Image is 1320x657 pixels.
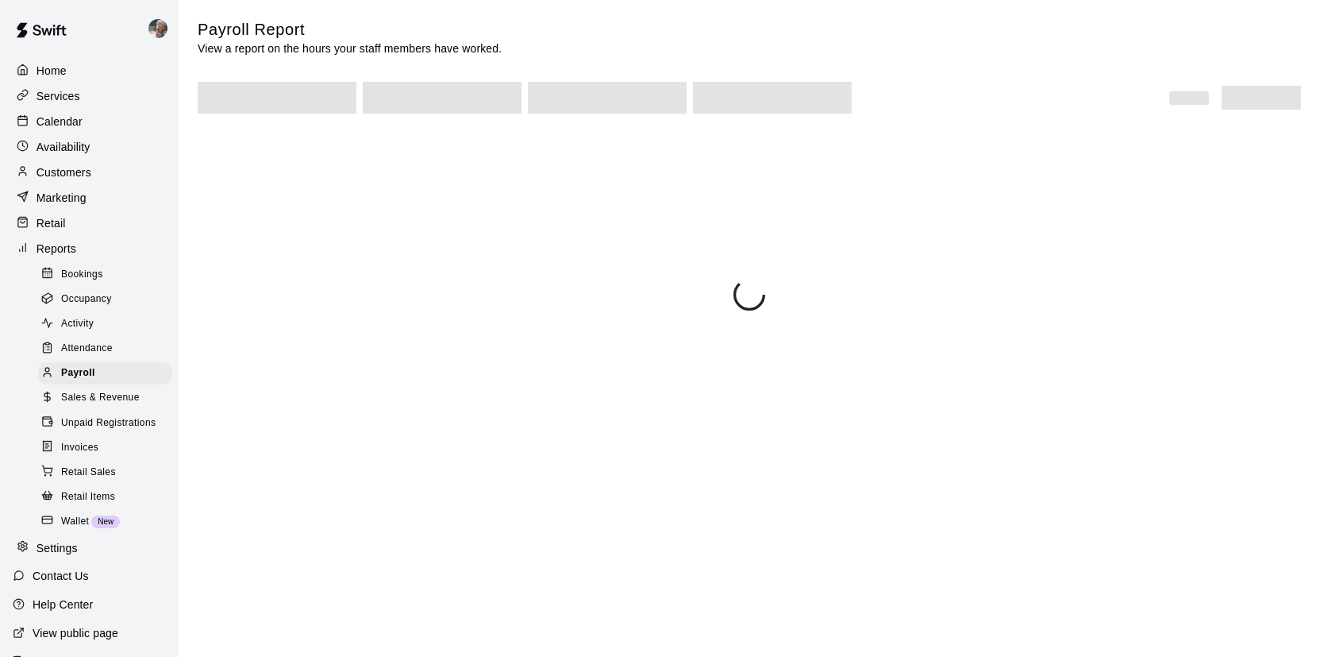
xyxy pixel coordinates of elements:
[38,313,172,335] div: Activity
[13,160,166,184] a: Customers
[198,19,502,41] h5: Payroll Report
[38,262,179,287] a: Bookings
[33,568,89,584] p: Contact Us
[61,292,112,307] span: Occupancy
[61,267,103,283] span: Bookings
[37,241,76,257] p: Reports
[38,287,179,311] a: Occupancy
[37,88,80,104] p: Services
[148,19,167,38] img: Trent Hadley
[61,415,156,431] span: Unpaid Registrations
[61,465,116,481] span: Retail Sales
[38,485,179,509] a: Retail Items
[38,460,179,485] a: Retail Sales
[33,597,93,613] p: Help Center
[38,337,179,361] a: Attendance
[61,390,140,406] span: Sales & Revenue
[38,437,172,459] div: Invoices
[61,316,94,332] span: Activity
[33,625,118,641] p: View public page
[13,59,166,83] a: Home
[37,540,78,556] p: Settings
[38,435,179,460] a: Invoices
[38,462,172,484] div: Retail Sales
[61,440,98,456] span: Invoices
[38,362,172,385] div: Payroll
[13,110,166,133] a: Calendar
[38,288,172,311] div: Occupancy
[13,84,166,108] a: Services
[38,412,172,435] div: Unpaid Registrations
[37,139,90,155] p: Availability
[61,341,113,357] span: Attendance
[61,365,95,381] span: Payroll
[38,387,172,409] div: Sales & Revenue
[13,536,166,560] a: Settings
[38,511,172,533] div: WalletNew
[38,486,172,508] div: Retail Items
[37,114,83,129] p: Calendar
[13,186,166,210] a: Marketing
[38,264,172,286] div: Bookings
[38,338,172,360] div: Attendance
[61,489,115,505] span: Retail Items
[38,386,179,411] a: Sales & Revenue
[61,514,89,530] span: Wallet
[13,211,166,235] a: Retail
[38,361,179,386] a: Payroll
[37,63,67,79] p: Home
[13,135,166,159] a: Availability
[198,41,502,56] p: View a report on the hours your staff members have worked.
[145,13,179,44] div: Trent Hadley
[38,411,179,435] a: Unpaid Registrations
[38,509,179,534] a: WalletNew
[38,312,179,337] a: Activity
[37,190,87,206] p: Marketing
[13,237,166,261] a: Reports
[91,517,120,526] span: New
[37,215,66,231] p: Retail
[37,164,91,180] p: Customers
